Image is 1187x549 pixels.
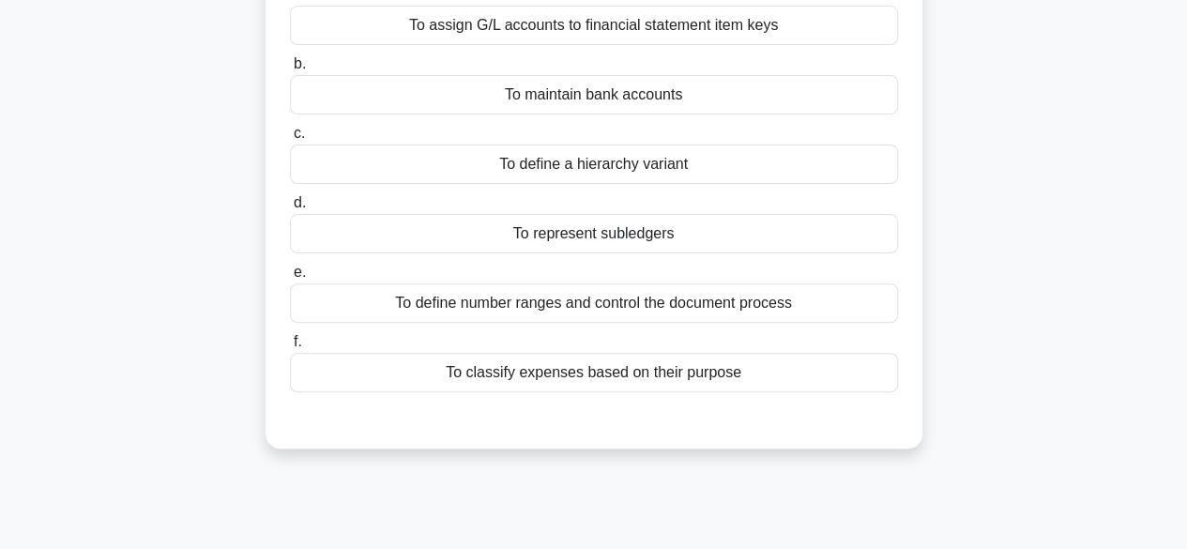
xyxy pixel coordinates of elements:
div: To classify expenses based on their purpose [290,353,898,392]
span: b. [294,55,306,71]
span: c. [294,125,305,141]
div: To represent subledgers [290,214,898,253]
div: To maintain bank accounts [290,75,898,114]
div: To define a hierarchy variant [290,145,898,184]
span: e. [294,264,306,280]
div: To define number ranges and control the document process [290,283,898,323]
span: d. [294,194,306,210]
div: To assign G/L accounts to financial statement item keys [290,6,898,45]
span: f. [294,333,302,349]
